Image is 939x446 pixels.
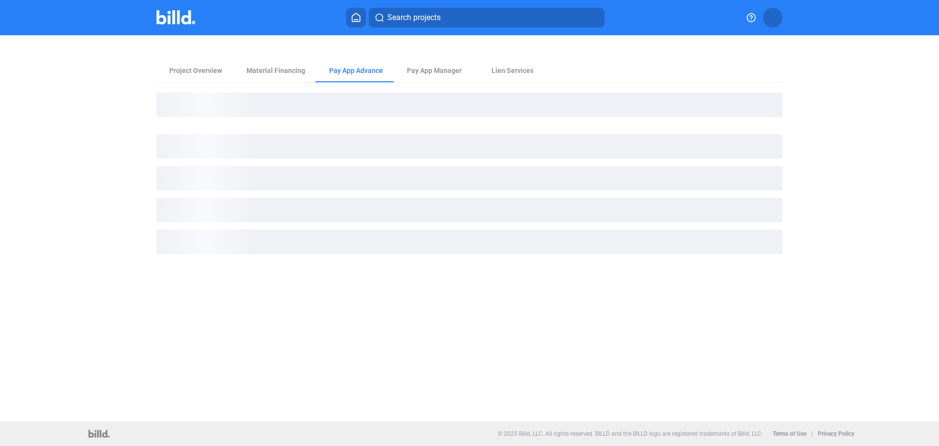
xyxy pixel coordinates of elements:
[156,134,782,159] div: loading
[387,12,441,23] span: Search projects
[169,66,222,75] div: Project Overview
[156,93,782,117] div: loading
[246,66,305,75] div: Material Financing
[369,8,604,27] button: Search projects
[773,430,806,437] b: Terms of Use
[89,430,110,438] img: logo
[498,430,763,437] p: © 2025 Billd, LLC. All rights reserved. BILLD and the BILLD logo are registered trademarks of Bil...
[407,66,462,75] span: Pay App Manager
[329,66,383,75] div: Pay App Advance
[818,430,854,437] b: Privacy Policy
[156,230,782,254] div: loading
[156,198,782,222] div: loading
[156,166,782,190] div: loading
[492,66,534,75] div: Lien Services
[811,430,813,437] p: |
[156,10,195,24] img: Billd Company Logo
